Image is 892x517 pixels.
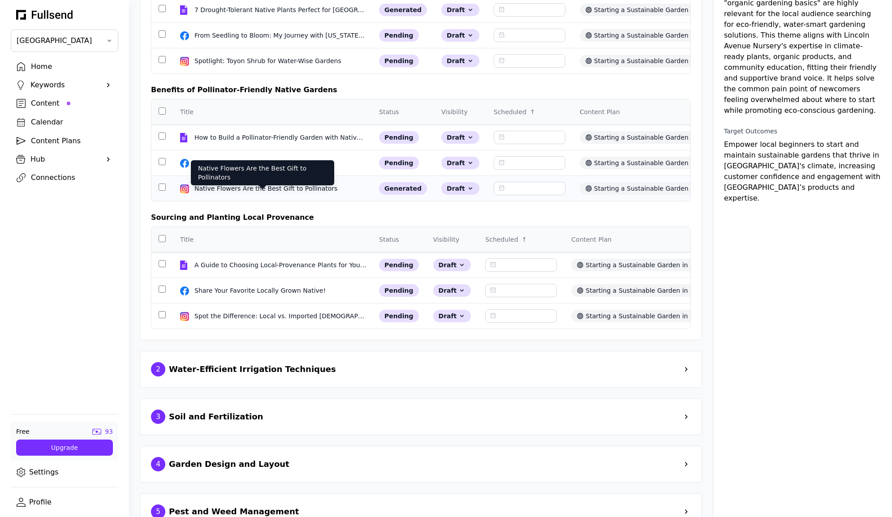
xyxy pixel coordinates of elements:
[441,182,479,195] div: Draft
[379,107,399,116] div: Status
[151,457,165,471] div: 4
[31,61,112,72] div: Home
[580,55,770,67] div: Starting a Sustainable Garden in [GEOGRAPHIC_DATA]
[31,172,112,183] div: Connections
[180,107,194,116] div: Title
[30,154,99,165] div: Hub
[494,107,526,116] div: Scheduled
[580,182,770,195] div: Starting a Sustainable Garden in [GEOGRAPHIC_DATA]
[151,212,691,223] div: Sourcing and Planting Local Provenance
[30,80,99,90] div: Keywords
[105,427,113,436] div: 93
[379,182,427,195] div: generated
[724,127,777,136] div: Target Outcomes
[379,29,419,42] div: pending
[11,465,118,480] a: Settings
[151,362,165,376] div: 2
[441,4,479,16] div: Draft
[433,259,471,271] div: Draft
[23,443,106,452] div: Upgrade
[379,235,399,244] div: Status
[433,284,471,297] div: Draft
[580,157,770,169] div: Starting a Sustainable Garden in [GEOGRAPHIC_DATA]
[379,55,419,67] div: pending
[441,157,479,169] div: Draft
[169,410,263,423] div: Soil and Fertilization
[31,98,112,109] div: Content
[11,96,118,111] a: Content
[11,495,118,510] a: Profile
[433,310,471,322] div: Draft
[31,117,112,128] div: Calendar
[580,29,770,42] div: Starting a Sustainable Garden in [GEOGRAPHIC_DATA]
[180,235,194,244] div: Title
[379,284,419,297] div: pending
[151,410,165,424] div: 3
[522,235,527,244] div: ↑
[194,261,366,269] div: A Guide to Choosing Local-Provenance Plants for Your [GEOGRAPHIC_DATA]
[433,235,460,244] div: Visibility
[379,259,419,271] div: pending
[169,458,289,470] div: Garden Design and Layout
[194,56,343,65] div: Spotlight: Toyon Shrub for Water-Wise Gardens
[194,286,327,295] div: Share Your Favorite Locally Grown Native!
[11,30,118,52] button: [GEOGRAPHIC_DATA]
[194,5,366,14] div: 7 Drought-Tolerant Native Plants Perfect for [GEOGRAPHIC_DATA]
[17,35,100,46] span: [GEOGRAPHIC_DATA]
[441,107,468,116] div: Visibility
[379,131,419,144] div: pending
[151,85,691,95] div: Benefits of Pollinator-Friendly Native Gardens
[194,312,366,320] div: Spot the Difference: Local vs. Imported [DEMOGRAPHIC_DATA]
[194,31,366,40] div: From Seedling to Bloom: My Journey with [US_STATE] Fuchsia
[16,440,113,456] button: Upgrade
[169,363,336,376] div: Water-Efficient Irrigation Techniques
[11,115,118,130] a: Calendar
[379,310,419,322] div: pending
[441,29,479,42] div: Draft
[194,133,366,142] div: How to Build a Pollinator-Friendly Garden with Native Plants
[485,235,518,244] div: Scheduled
[571,284,761,297] div: Starting a Sustainable Garden in [GEOGRAPHIC_DATA]
[441,131,479,144] div: Draft
[724,127,881,204] div: Empower local beginners to start and maintain sustainable gardens that thrive in [GEOGRAPHIC_DATA...
[194,184,339,193] div: Native Flowers Are the Best Gift to Pollinators
[571,259,761,271] div: Starting a Sustainable Garden in [GEOGRAPHIC_DATA]
[580,107,620,116] div: Content Plan
[530,107,535,116] div: ↑
[580,4,770,16] div: Starting a Sustainable Garden in [GEOGRAPHIC_DATA]
[571,310,761,322] div: Starting a Sustainable Garden in [GEOGRAPHIC_DATA]
[11,133,118,149] a: Content Plans
[379,4,427,16] div: generated
[31,136,112,146] div: Content Plans
[11,170,118,185] a: Connections
[194,158,309,167] div: Which Pollinators Visit Your Garden?
[379,157,419,169] div: pending
[571,235,612,244] div: Content Plan
[580,131,770,144] div: Starting a Sustainable Garden in [GEOGRAPHIC_DATA]
[191,160,334,185] div: Native Flowers Are the Best Gift to Pollinators
[16,427,30,436] div: Free
[11,59,118,74] a: Home
[441,55,479,67] div: Draft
